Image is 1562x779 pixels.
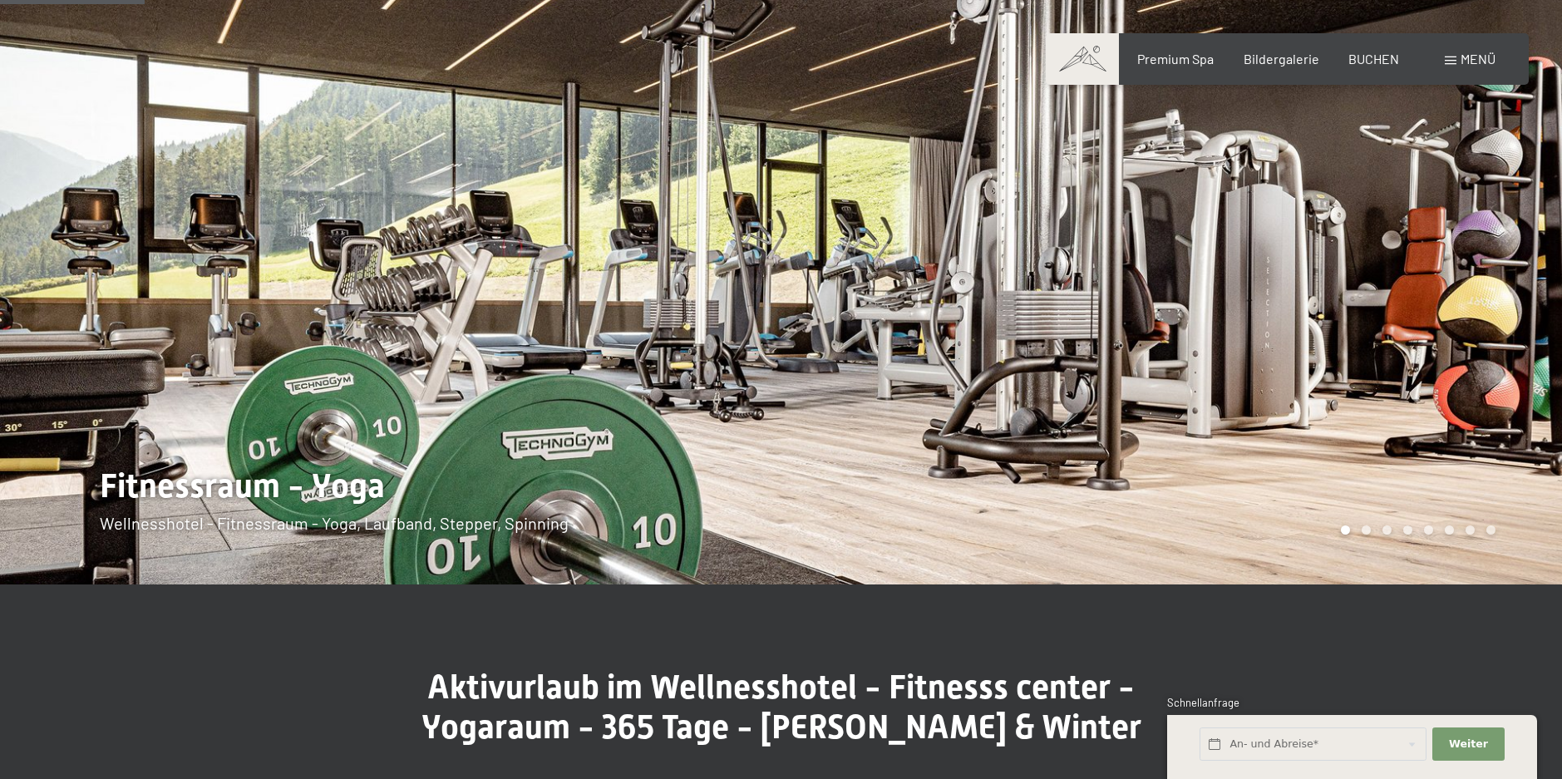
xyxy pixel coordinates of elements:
span: Aktivurlaub im Wellnesshotel - Fitnesss center - Yogaraum - 365 Tage - [PERSON_NAME] & Winter [421,668,1141,747]
div: Carousel Page 2 [1362,525,1371,535]
a: BUCHEN [1348,51,1399,67]
div: Carousel Page 6 [1445,525,1454,535]
span: Menü [1461,51,1495,67]
span: Schnellanfrage [1167,696,1239,709]
div: Carousel Page 7 [1466,525,1475,535]
a: Premium Spa [1137,51,1214,67]
span: Weiter [1449,737,1488,752]
div: Carousel Page 8 [1486,525,1495,535]
div: Carousel Page 3 [1382,525,1392,535]
div: Carousel Page 4 [1403,525,1412,535]
div: Carousel Page 5 [1424,525,1433,535]
a: Bildergalerie [1244,51,1319,67]
button: Weiter [1432,727,1504,762]
div: Carousel Pagination [1335,525,1495,535]
div: Carousel Page 1 (Current Slide) [1341,525,1350,535]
